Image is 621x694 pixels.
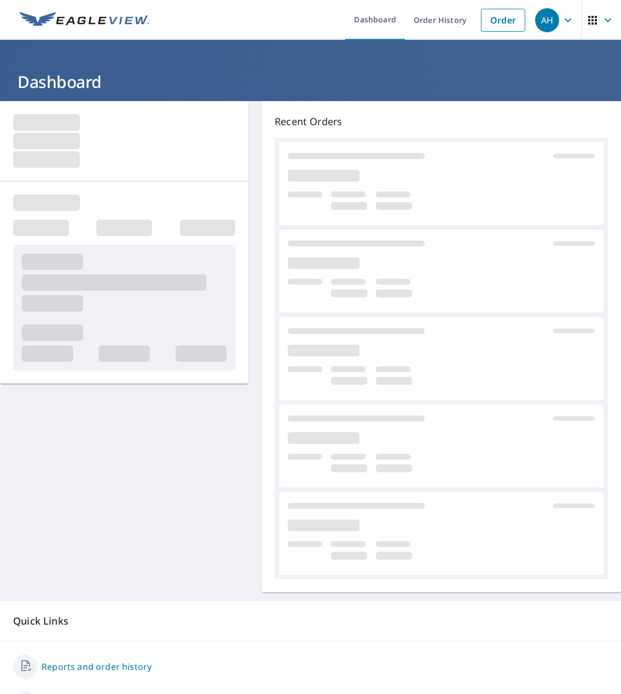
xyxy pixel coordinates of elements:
[13,614,608,628] p: Quick Links
[275,114,608,129] p: Recent Orders
[13,70,608,93] h1: Dashboard
[42,660,152,673] a: Reports and order history
[481,9,525,32] a: Order
[535,8,559,32] div: AH
[20,12,149,28] img: EV Logo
